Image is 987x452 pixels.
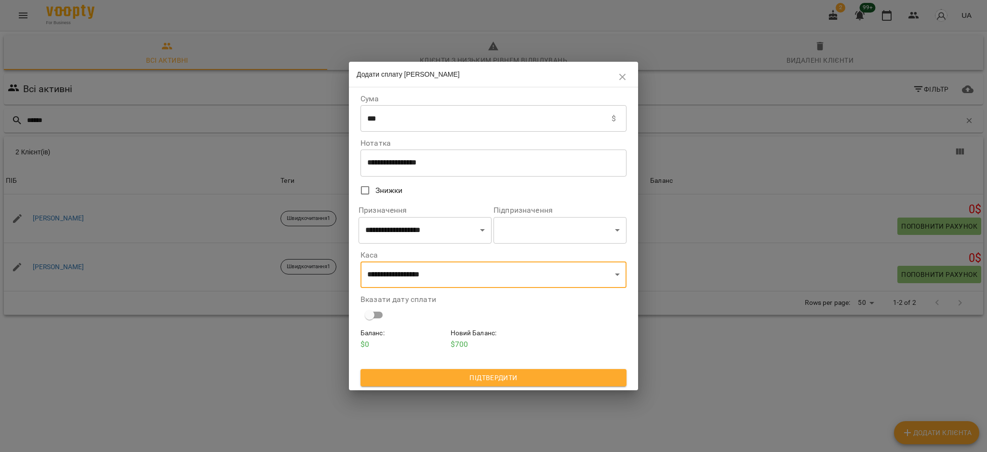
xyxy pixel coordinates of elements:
[360,328,447,339] h6: Баланс :
[360,296,627,303] label: Вказати дату сплати
[375,185,403,196] span: Знижки
[493,206,627,214] label: Підпризначення
[360,251,627,259] label: Каса
[357,70,460,78] span: Додати сплату [PERSON_NAME]
[360,339,447,350] p: $ 0
[451,339,537,350] p: $ 700
[359,206,492,214] label: Призначення
[451,328,537,339] h6: Новий Баланс :
[360,95,627,103] label: Сума
[360,139,627,147] label: Нотатка
[360,369,627,386] button: Підтвердити
[368,372,619,384] span: Підтвердити
[612,113,616,124] p: $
